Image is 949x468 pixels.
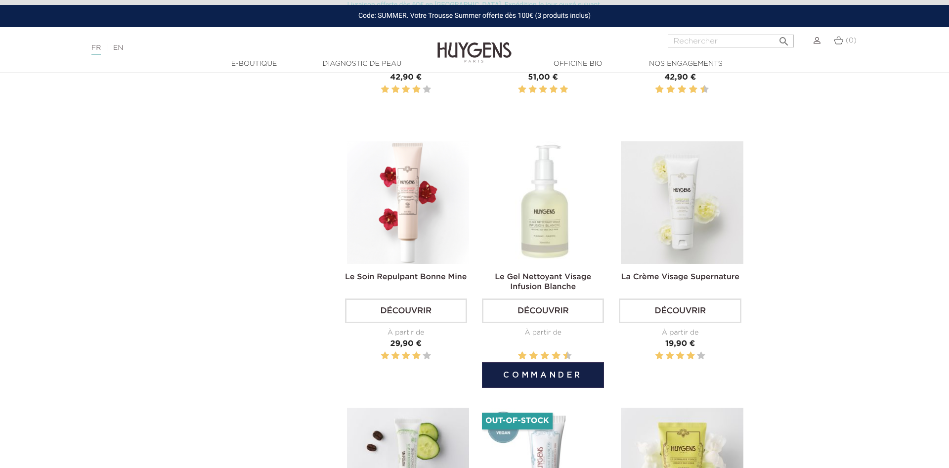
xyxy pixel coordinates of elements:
[687,84,689,96] label: 7
[390,340,422,348] span: 29,90 €
[402,350,410,362] label: 3
[680,84,685,96] label: 6
[437,26,512,64] img: Huygens
[345,328,467,338] div: À partir de
[778,33,790,44] i: 
[657,84,662,96] label: 2
[697,350,705,362] label: 5
[518,84,526,96] label: 1
[531,350,536,362] label: 4
[561,350,562,362] label: 9
[846,37,857,44] span: (0)
[520,350,525,362] label: 2
[113,44,123,51] a: EN
[391,350,399,362] label: 2
[621,273,739,281] a: La Crème Visage Supernature
[676,84,677,96] label: 5
[495,273,591,291] a: Le Gel Nettoyant Visage Infusion Blanche
[484,141,606,263] img: Le Gel Nettoyant Visage Infusion Blanche 250ml
[619,298,741,323] a: Découvrir
[516,350,518,362] label: 1
[550,84,558,96] label: 4
[668,84,673,96] label: 4
[381,84,389,96] label: 1
[698,84,700,96] label: 9
[391,84,399,96] label: 2
[347,141,469,263] img: Le Soin Repulpant Bonne Mine
[775,32,793,45] button: 
[312,59,411,69] a: Diagnostic de peau
[390,74,422,82] span: 42,90 €
[482,328,604,338] div: À partir de
[542,350,547,362] label: 6
[345,298,467,323] a: Découvrir
[528,59,627,69] a: Officine Bio
[664,74,696,82] span: 42,90 €
[668,35,794,47] input: Rechercher
[482,298,604,323] a: Découvrir
[412,350,420,362] label: 4
[665,340,695,348] span: 19,90 €
[621,141,743,263] img: La Crème Visage Supernature
[423,84,431,96] label: 5
[554,350,559,362] label: 8
[619,328,741,338] div: À partir de
[527,350,529,362] label: 3
[539,350,540,362] label: 5
[702,84,707,96] label: 10
[402,84,410,96] label: 3
[205,59,303,69] a: E-Boutique
[91,44,101,55] a: FR
[86,42,388,54] div: |
[655,350,663,362] label: 1
[565,350,570,362] label: 10
[550,350,552,362] label: 7
[423,350,431,362] label: 5
[345,273,467,281] a: Le Soin Repulpant Bonne Mine
[482,413,553,429] li: Out-of-Stock
[687,350,694,362] label: 4
[691,84,696,96] label: 8
[666,350,674,362] label: 2
[653,84,655,96] label: 1
[528,84,536,96] label: 2
[676,350,684,362] label: 3
[539,84,547,96] label: 3
[664,84,666,96] label: 3
[482,362,604,388] button: Commander
[412,84,420,96] label: 4
[560,84,568,96] label: 5
[528,74,558,82] span: 51,00 €
[636,59,735,69] a: Nos engagements
[381,350,389,362] label: 1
